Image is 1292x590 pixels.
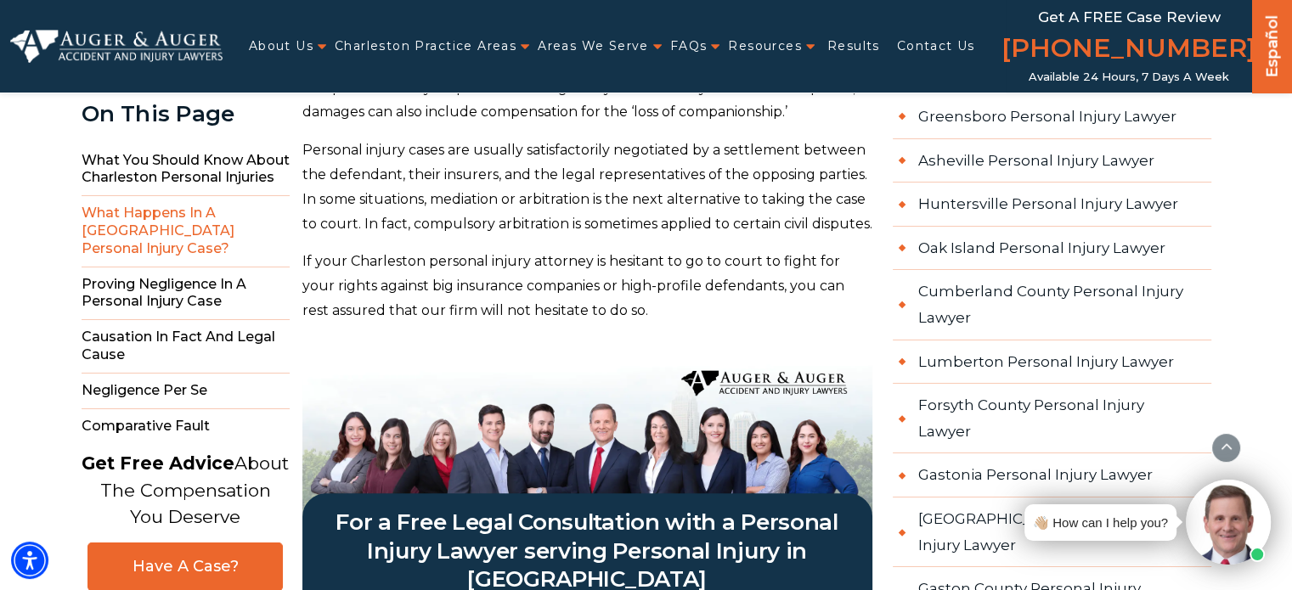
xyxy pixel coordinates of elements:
span: What Happens in a [GEOGRAPHIC_DATA] Personal Injury Case? [82,196,290,267]
div: 👋🏼 How can I help you? [1033,511,1168,534]
a: Asheville Personal Injury Lawyer [893,139,1211,183]
p: If your Charleston personal injury attorney is hesitant to go to court to fight for your rights a... [302,250,872,323]
a: [GEOGRAPHIC_DATA] Personal Injury Lawyer [893,497,1211,567]
a: Areas We Serve [538,29,649,64]
a: Oak Island Personal Injury Lawyer [893,227,1211,271]
a: Gastonia Personal Injury Lawyer [893,453,1211,497]
span: Proving Negligence in a Personal Injury Case [82,267,290,321]
a: Cumberland County Personal Injury Lawyer [893,270,1211,340]
span: Negligence Per Se [82,374,290,409]
div: Accessibility Menu [11,542,48,579]
strong: Get Free Advice [82,452,234,474]
p: About The Compensation You Deserve [82,450,289,531]
a: [PHONE_NUMBER] [1001,30,1256,70]
a: Huntersville Personal Injury Lawyer [893,183,1211,227]
a: Resources [728,29,802,64]
img: Auger & Auger Accident and Injury Lawyers Logo [10,30,223,62]
a: Contact Us [897,29,975,64]
p: Personal injury cases are usually satisfactorily negotiated by a settlement between the defendant... [302,138,872,236]
button: scroll to up [1211,433,1241,463]
a: FAQs [670,29,708,64]
span: Causation in Fact and Legal Cause [82,320,290,374]
span: What You Should Know about Charleston Personal Injuries [82,143,290,197]
span: Have A Case? [105,557,265,576]
div: On This Page [82,102,290,126]
a: Results [827,29,880,64]
span: Available 24 Hours, 7 Days a Week [1029,70,1229,84]
img: Intaker widget Avatar [1186,480,1271,565]
a: Lumberton Personal Injury Lawyer [893,340,1211,385]
span: Comparative Fault [82,409,290,444]
a: About Us [249,29,313,64]
a: Greensboro Personal Injury Lawyer [893,95,1211,139]
span: Get a FREE Case Review [1038,8,1221,25]
a: Charleston Practice Areas [335,29,516,64]
a: Forsyth County Personal Injury Lawyer [893,384,1211,453]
